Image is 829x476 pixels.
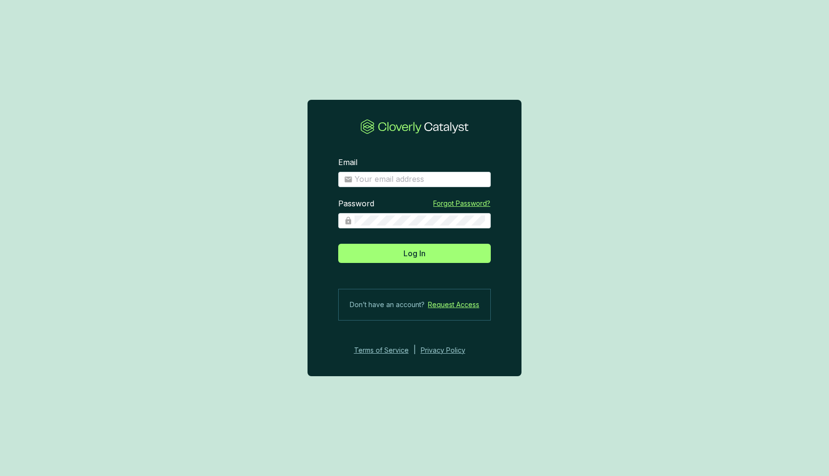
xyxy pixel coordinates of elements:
[428,299,479,310] a: Request Access
[338,157,357,168] label: Email
[351,345,409,356] a: Terms of Service
[433,199,490,208] a: Forgot Password?
[355,215,485,226] input: Password
[350,299,425,310] span: Don’t have an account?
[414,345,416,356] div: |
[421,345,478,356] a: Privacy Policy
[338,199,374,209] label: Password
[403,248,426,259] span: Log In
[338,244,491,263] button: Log In
[355,174,485,185] input: Email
